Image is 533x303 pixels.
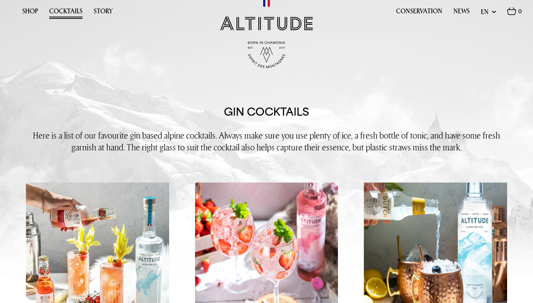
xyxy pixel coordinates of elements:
a: Story [94,7,113,19]
a: Shop [22,7,38,19]
img: Born in Chamonix - Est. 2017 - Espirit des Montagnes [248,41,285,68]
span: Here is a list of our favourite gin based alpine cocktails. Always make sure you use plenty of ic... [33,129,500,153]
a: Cocktails [49,7,83,19]
img: Basket [507,7,516,15]
img: Altitude Gin [220,16,313,30]
a: News [453,7,470,19]
a: Conservation [396,7,442,19]
a: 0 [507,7,522,19]
h1: Gin Cocktails [224,105,309,119]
